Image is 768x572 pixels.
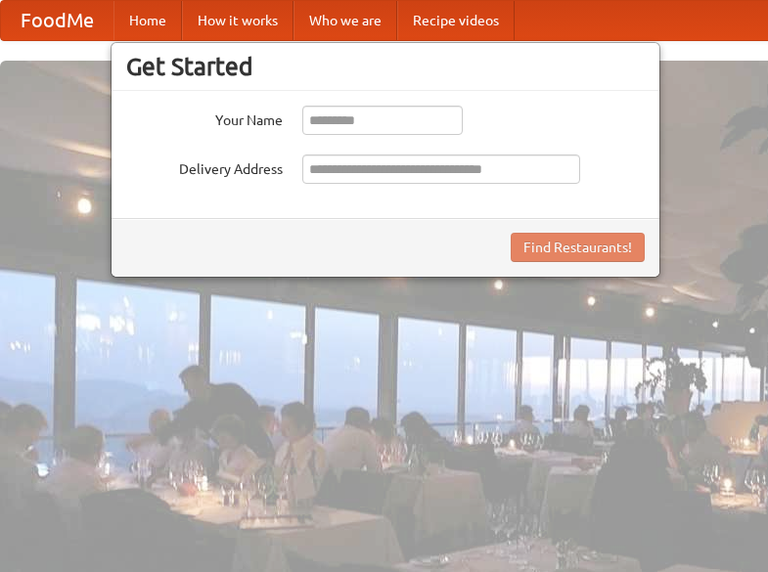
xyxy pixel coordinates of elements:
[126,106,283,130] label: Your Name
[1,1,113,40] a: FoodMe
[126,154,283,179] label: Delivery Address
[113,1,182,40] a: Home
[397,1,515,40] a: Recipe videos
[511,233,645,262] button: Find Restaurants!
[182,1,294,40] a: How it works
[126,52,645,81] h3: Get Started
[294,1,397,40] a: Who we are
